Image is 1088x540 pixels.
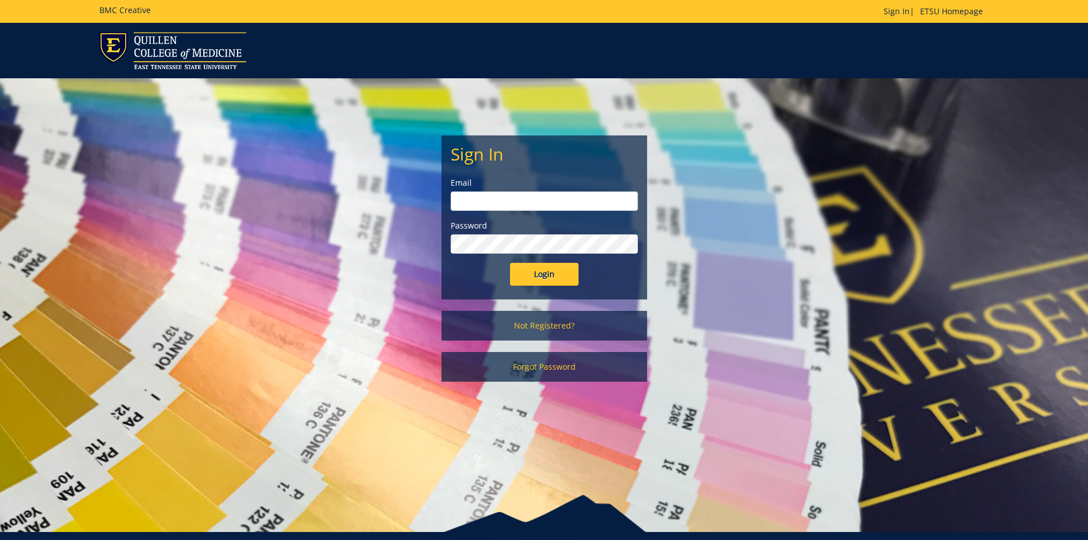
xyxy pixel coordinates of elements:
a: Forgot Password [441,352,647,382]
a: Sign In [884,6,910,17]
p: | [884,6,989,17]
a: ETSU Homepage [914,6,989,17]
a: Not Registered? [441,311,647,341]
label: Password [451,220,638,231]
h2: Sign In [451,145,638,163]
h5: BMC Creative [99,6,151,14]
img: ETSU logo [99,32,246,69]
input: Login [510,263,579,286]
label: Email [451,177,638,189]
